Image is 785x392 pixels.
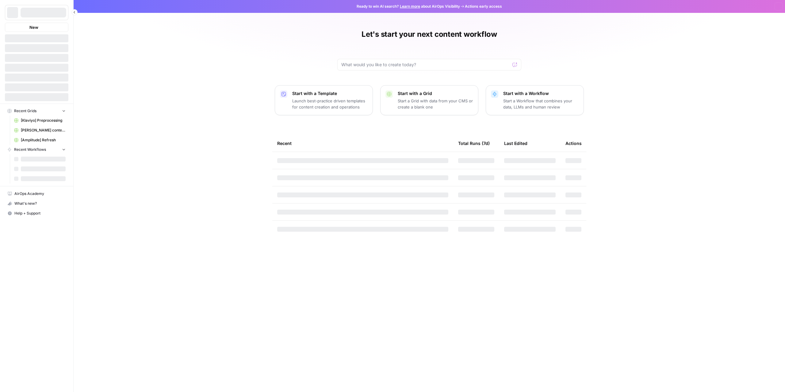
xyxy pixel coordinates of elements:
[14,211,66,216] span: Help + Support
[398,98,473,110] p: Start a Grid with data from your CMS or create a blank one
[292,90,368,97] p: Start with a Template
[14,108,36,114] span: Recent Grids
[503,90,579,97] p: Start with a Workflow
[292,98,368,110] p: Launch best-practice driven templates for content creation and operations
[21,137,66,143] span: [Amplitude] Refresh
[503,98,579,110] p: Start a Workflow that combines your data, LLMs and human review
[5,145,68,154] button: Recent Workflows
[398,90,473,97] p: Start with a Grid
[341,62,510,68] input: What would you like to create today?
[458,135,490,152] div: Total Runs (7d)
[5,23,68,32] button: New
[277,135,448,152] div: Recent
[486,85,584,115] button: Start with a WorkflowStart a Workflow that combines your data, LLMs and human review
[5,106,68,116] button: Recent Grids
[504,135,527,152] div: Last Edited
[400,4,420,9] a: Learn more
[14,147,46,152] span: Recent Workflows
[380,85,478,115] button: Start with a GridStart a Grid with data from your CMS or create a blank one
[11,135,68,145] a: [Amplitude] Refresh
[465,4,502,9] span: Actions early access
[21,118,66,123] span: [Klaviyo] Preprocessing
[5,189,68,199] a: AirOps Academy
[5,208,68,218] button: Help + Support
[275,85,373,115] button: Start with a TemplateLaunch best-practice driven templates for content creation and operations
[357,4,460,9] span: Ready to win AI search? about AirOps Visibility
[29,24,38,30] span: New
[21,127,66,133] span: [PERSON_NAME] content refresh test
[11,125,68,135] a: [PERSON_NAME] content refresh test
[14,191,66,196] span: AirOps Academy
[362,29,497,39] h1: Let's start your next content workflow
[11,116,68,125] a: [Klaviyo] Preprocessing
[565,135,582,152] div: Actions
[5,199,68,208] button: What's new?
